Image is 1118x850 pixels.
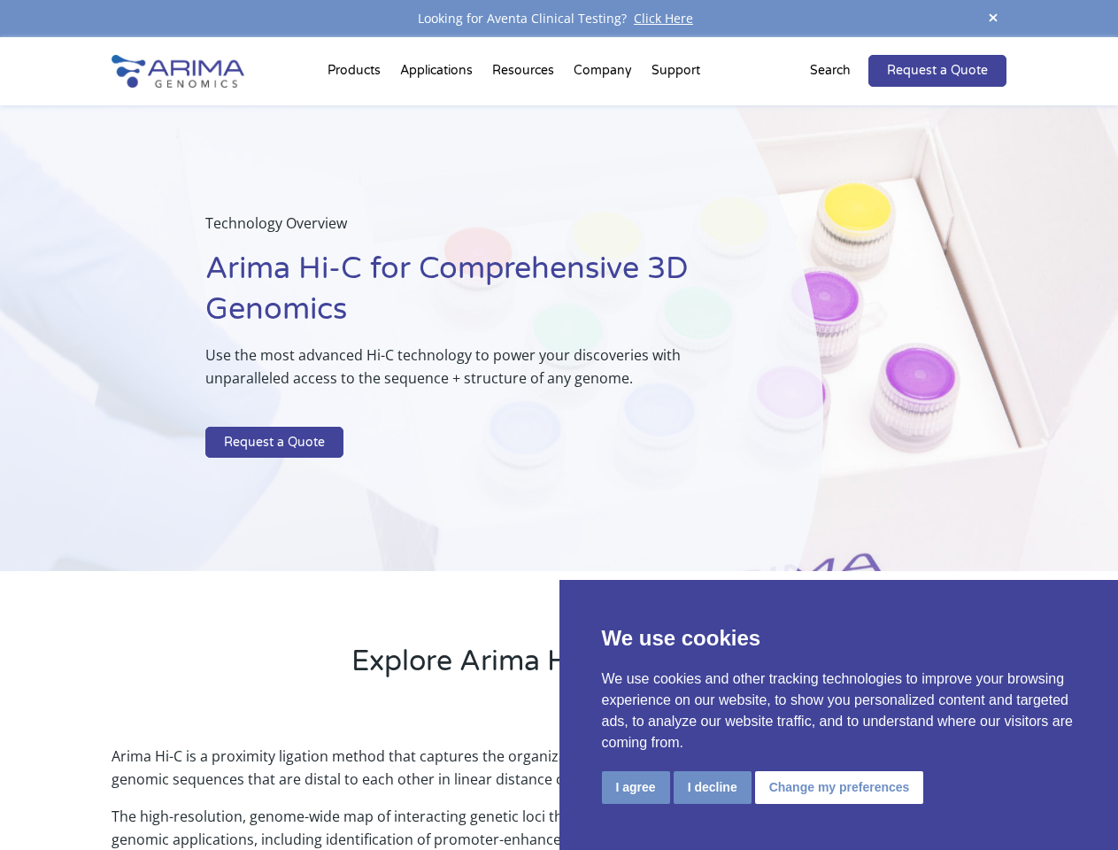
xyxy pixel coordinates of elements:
div: Looking for Aventa Clinical Testing? [112,7,1006,30]
button: Change my preferences [755,771,924,804]
h2: Explore Arima Hi-C Technology [112,642,1006,695]
img: Arima-Genomics-logo [112,55,244,88]
a: Click Here [627,10,700,27]
p: We use cookies [602,622,1076,654]
p: Technology Overview [205,212,734,249]
h1: Arima Hi-C for Comprehensive 3D Genomics [205,249,734,344]
p: Use the most advanced Hi-C technology to power your discoveries with unparalleled access to the s... [205,344,734,404]
a: Request a Quote [205,427,343,459]
p: Arima Hi-C is a proximity ligation method that captures the organizational structure of chromatin... [112,745,1006,805]
button: I agree [602,771,670,804]
a: Request a Quote [868,55,1006,87]
p: We use cookies and other tracking technologies to improve your browsing experience on our website... [602,668,1076,753]
p: Search [810,59,851,82]
button: I decline [674,771,752,804]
